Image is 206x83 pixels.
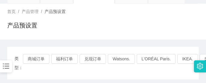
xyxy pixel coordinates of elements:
[7,21,37,30] h1: 产品预设置
[7,9,16,14] span: 首页
[41,9,42,14] span: /
[197,63,203,69] i: 图标: setting
[2,62,10,70] i: 图标: bars
[177,54,198,64] button: IKEA.
[51,54,78,64] button: 福利订单
[23,54,49,64] button: 商城订单
[80,54,106,64] button: 兑现订单
[45,9,66,14] span: 产品预设置
[18,9,19,14] span: /
[14,54,23,72] span: 类型：
[22,9,39,14] span: 产品管理
[137,54,176,64] button: L'ORÉAL Paris.
[108,54,135,64] button: Watsons.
